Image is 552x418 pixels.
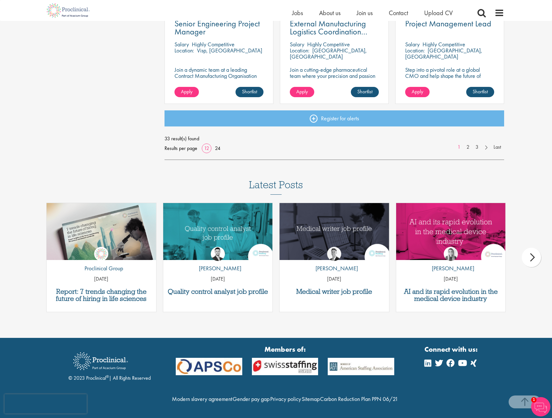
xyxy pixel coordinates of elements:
[249,179,303,195] h3: Latest Posts
[290,47,309,54] span: Location:
[319,9,341,17] a: About us
[106,374,109,379] sup: ®
[172,395,232,403] a: Modern slavery agreement
[296,88,308,95] span: Apply
[311,247,358,276] a: George Watson [PERSON_NAME]
[290,47,367,60] p: [GEOGRAPHIC_DATA], [GEOGRAPHIC_DATA]
[174,47,194,54] span: Location:
[163,203,273,260] a: Link to a post
[444,247,458,261] img: Hannah Burke
[323,358,399,376] img: APSCo
[424,344,479,354] strong: Connect with us:
[174,67,263,97] p: Join a dynamic team at a leading Contract Manufacturing Organisation (CMO) and contribute to grou...
[50,288,153,302] a: Report: 7 trends changing the future of hiring in life sciences
[307,41,350,48] p: Highly Competitive
[94,247,108,261] img: Proclinical Group
[47,203,156,265] img: Proclinical: Life sciences hiring trends report 2025
[424,9,453,17] a: Upload CV
[181,88,192,95] span: Apply
[283,288,386,295] a: Medical writer job profile
[357,9,373,17] a: Join us
[490,144,504,151] a: Last
[4,394,87,413] iframe: reCAPTCHA
[412,88,423,95] span: Apply
[247,358,323,376] img: APSCo
[396,275,506,283] p: [DATE]
[166,288,270,295] a: Quality control analyst job profile
[192,41,235,48] p: Highly Competitive
[270,395,301,403] a: Privacy policy
[531,397,537,403] span: 1
[236,87,263,97] a: Shortlist
[68,348,133,375] img: Proclinical Recruitment
[454,144,464,151] a: 1
[351,87,379,97] a: Shortlist
[531,397,550,416] img: Chatbot
[327,247,341,261] img: George Watson
[405,87,430,97] a: Apply
[165,110,504,126] a: Register for alerts
[211,247,225,261] img: Joshua Godden
[405,67,494,85] p: Step into a pivotal role at a global CMO and help shape the future of healthcare manufacturing.
[163,203,273,260] img: quality control analyst job profile
[389,9,408,17] a: Contact
[174,20,263,36] a: Senior Engineering Project Manager
[194,264,241,273] p: [PERSON_NAME]
[427,264,474,273] p: [PERSON_NAME]
[466,87,494,97] a: Shortlist
[280,203,389,260] a: Link to a post
[233,395,270,403] a: Gender pay gap
[280,203,389,260] img: Medical writer job profile
[80,264,123,273] p: Proclinical Group
[68,348,151,382] div: © 2023 Proclinical | All Rights Reserved
[396,203,506,260] img: AI and Its Impact on the Medical Device Industry | Proclinical
[280,275,389,283] p: [DATE]
[405,18,491,29] span: Project Management Lead
[405,47,482,60] p: [GEOGRAPHIC_DATA], [GEOGRAPHIC_DATA]
[290,20,379,36] a: External Manufacturing Logistics Coordination Support
[174,87,199,97] a: Apply
[302,395,320,403] a: Sitemap
[163,275,273,283] p: [DATE]
[202,145,211,152] a: 12
[522,248,541,267] div: next
[427,247,474,276] a: Hannah Burke [PERSON_NAME]
[290,41,304,48] span: Salary
[194,247,241,276] a: Joshua Godden [PERSON_NAME]
[165,144,197,153] span: Results per page
[290,87,314,97] a: Apply
[311,264,358,273] p: [PERSON_NAME]
[405,20,494,28] a: Project Management Lead
[80,247,123,276] a: Proclinical Group Proclinical Group
[165,134,504,144] span: 33 result(s) found
[463,144,473,151] a: 2
[320,395,398,403] a: Carbon Reduction Plan PPN 06/21
[405,41,420,48] span: Salary
[47,203,156,260] a: Link to a post
[213,145,223,152] a: 24
[472,144,482,151] a: 3
[405,47,425,54] span: Location:
[174,18,260,37] span: Senior Engineering Project Manager
[290,18,367,45] span: External Manufacturing Logistics Coordination Support
[396,203,506,260] a: Link to a post
[423,41,465,48] p: Highly Competitive
[174,41,189,48] span: Salary
[47,275,156,283] p: [DATE]
[197,47,262,54] p: Visp, [GEOGRAPHIC_DATA]
[176,344,394,354] strong: Members of:
[171,358,247,376] img: APSCo
[292,9,303,17] a: Jobs
[290,67,379,91] p: Join a cutting-edge pharmaceutical team where your precision and passion for supply chain will he...
[399,288,503,302] a: AI and its rapid evolution in the medical device industry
